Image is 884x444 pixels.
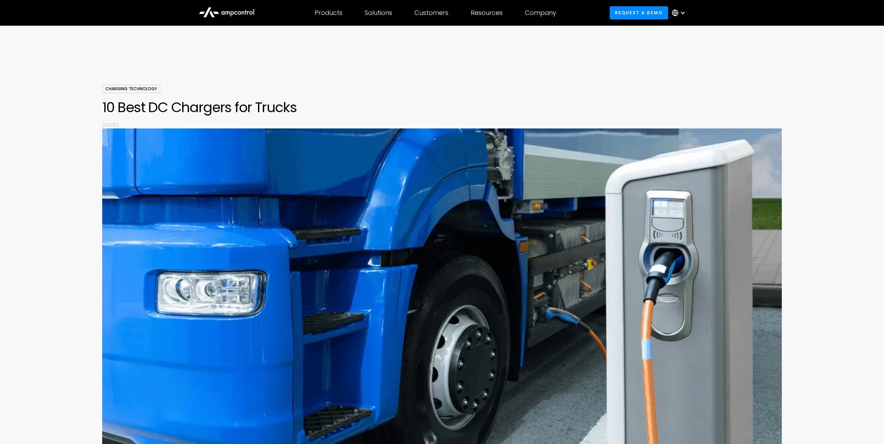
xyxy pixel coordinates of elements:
[471,9,503,17] div: Resources
[414,9,448,17] div: Customers
[365,9,392,17] div: Solutions
[610,6,668,19] a: Request a demo
[315,9,342,17] div: Products
[525,9,556,17] div: Company
[102,99,781,116] h1: 10 Best DC Chargers for Trucks
[102,121,781,128] p: [DATE]
[102,85,160,93] div: Charging Technology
